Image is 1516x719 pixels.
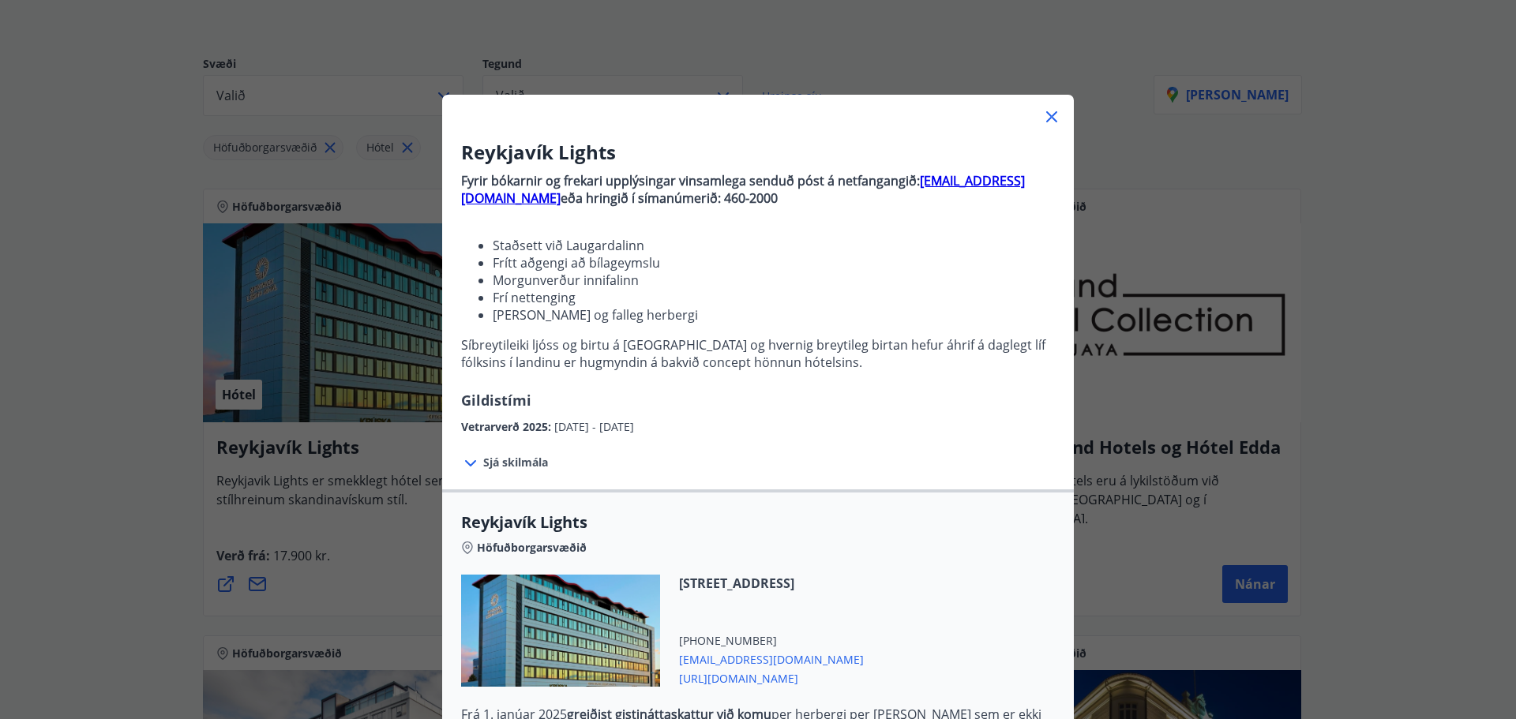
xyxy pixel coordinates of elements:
[561,189,778,207] strong: eða hringið í símanúmerið: 460-2000
[679,649,864,668] span: [EMAIL_ADDRESS][DOMAIN_NAME]
[461,139,1055,166] h3: Reykjavík Lights
[493,237,1055,254] li: Staðsett við Laugardalinn
[461,172,1025,207] a: [EMAIL_ADDRESS][DOMAIN_NAME]
[477,540,587,556] span: Höfuðborgarsvæðið
[461,391,531,410] span: Gildistími
[679,668,864,687] span: [URL][DOMAIN_NAME]
[483,455,548,470] span: Sjá skilmála
[461,172,920,189] strong: Fyrir bókarnir og frekari upplýsingar vinsamlega senduð póst á netfangangið:
[461,336,1055,371] p: Síbreytileiki ljóss og birtu á [GEOGRAPHIC_DATA] og hvernig breytileg birtan hefur áhrif á dagleg...
[493,289,1055,306] li: Frí nettenging
[461,511,1055,534] span: Reykjavík Lights
[679,633,864,649] span: [PHONE_NUMBER]
[493,306,1055,324] li: [PERSON_NAME] og falleg herbergi
[554,419,634,434] span: [DATE] - [DATE]
[461,419,554,434] span: Vetrarverð 2025 :
[493,271,1055,289] li: Morgunverður innifalinn
[679,575,864,592] span: [STREET_ADDRESS]
[493,254,1055,271] li: Frítt aðgengi að bílageymslu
